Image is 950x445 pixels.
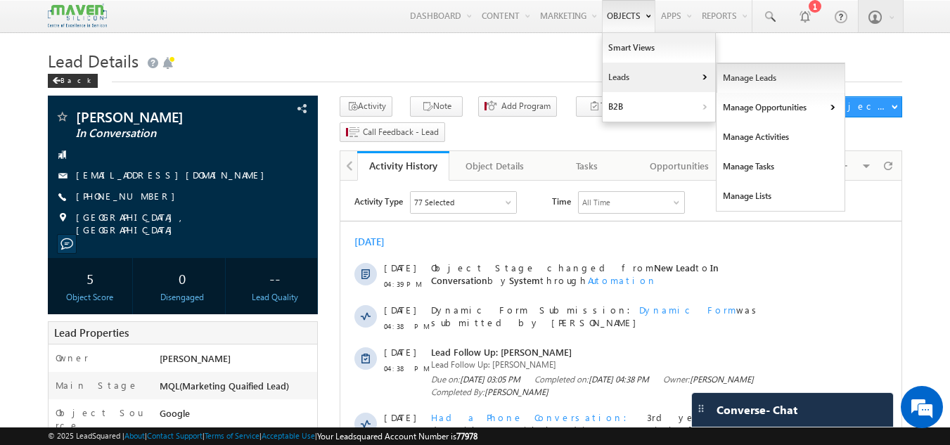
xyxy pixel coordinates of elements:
label: Object Source [56,406,146,432]
span: [PERSON_NAME] [76,110,243,124]
button: Task [576,96,629,117]
span: [PERSON_NAME]([EMAIL_ADDRESS][DOMAIN_NAME]) [91,296,480,321]
span: Add Program [501,100,551,112]
span: Merged with 1 Object by . [91,385,501,397]
span: [PERSON_NAME] [PERSON_NAME] [189,309,334,321]
label: Main Stage [56,379,139,392]
div: 0 [143,265,222,291]
button: Note [410,96,463,117]
div: Object Actions [831,100,891,112]
span: 04:38 PM [44,247,86,259]
span: Your Leadsquared Account Number is [317,431,477,441]
a: Manage Tasks [717,152,845,181]
span: Object Owner changed from to by . [91,283,480,321]
em: Start Chat [191,345,255,364]
span: [DATE] 04:38 PM [200,259,261,269]
a: Manage Lists [717,181,845,211]
span: [PHONE_NUMBER] [76,190,182,204]
span: Automation [248,93,316,105]
span: Lead Follow Up: [PERSON_NAME] [91,178,501,191]
div: . [91,427,501,439]
span: © 2025 LeadSquared | | | | | [48,430,477,443]
div: Sales Activity,Program,Email Bounced,Email Link Clicked,Email Marked Spam & 72 more.. [70,11,176,32]
span: [PERSON_NAME] [160,352,231,364]
span: 03:16 PM [44,299,86,312]
span: [DATE] [44,81,75,93]
img: Custom Logo [48,4,107,28]
div: Opportunities [645,157,713,174]
div: Chat with us now [73,74,236,92]
a: Manage Opportunities [717,93,845,122]
span: 3rd year cx, sent details, will discuss with father - farmer . [91,231,475,255]
div: Back [48,74,98,88]
span: 04:38 PM [44,139,86,152]
span: Dynamic Form Submission: was submitted by [PERSON_NAME] [91,123,501,148]
a: Leads [603,63,715,92]
span: [DATE] [44,231,75,243]
a: Terms of Service [205,431,259,440]
div: Activity History [368,159,439,172]
div: All Time [242,15,270,28]
span: [PERSON_NAME] [PERSON_NAME]([PERSON_NAME][EMAIL_ADDRESS][DOMAIN_NAME]) [91,283,451,308]
span: 04:39 PM [44,97,86,110]
div: [DATE] [14,55,60,67]
div: Object Score [51,291,129,304]
span: Had a Phone Conversation [91,231,295,243]
span: Completed on: [194,193,309,205]
span: Time [212,11,231,32]
span: Object Capture: [91,427,205,439]
a: Tasks [541,151,634,181]
img: carter-drag [695,403,707,414]
span: Lead Details [48,49,139,72]
a: Manage Activities [717,122,845,152]
button: Call Feedback - Lead [340,122,445,143]
span: +5 [526,237,540,254]
span: Lead Properties [54,325,129,340]
div: Lead Quality [236,291,314,304]
span: Call Feedback - Lead [363,126,439,138]
span: Converse - Chat [717,404,797,416]
span: In Conversation [76,127,243,141]
span: [DATE] 04:38 PM [248,193,309,204]
span: 03:02 PM [44,401,86,413]
a: Acceptable Use [262,431,315,440]
div: MQL(Marketing Quaified Lead) [156,379,318,399]
span: [PERSON_NAME] [349,193,413,204]
div: Google [156,406,318,426]
label: Owner [56,352,89,364]
a: About [124,431,145,440]
span: 04:38 PM [44,181,86,194]
button: Object Actions [825,96,902,117]
span: In Conversation [91,81,378,105]
span: Completed By: [91,205,208,218]
span: Automation [268,359,337,371]
div: Disengaged [143,291,222,304]
a: Opportunities [634,151,726,181]
span: details [216,427,281,439]
div: Tasks [553,157,621,174]
span: [DATE] [44,385,75,397]
img: d_60004797649_company_0_60004797649 [24,74,59,92]
a: Details [345,385,404,396]
span: Added by on [91,258,501,271]
span: Lead Follow Up: [PERSON_NAME] [91,165,501,178]
span: [DATE] [44,283,75,296]
div: Minimize live chat window [231,7,264,41]
a: Activity History [357,151,449,181]
span: [DATE] [44,334,75,347]
span: System [189,359,220,371]
a: B2B [603,92,715,122]
button: Add Program [478,96,557,117]
button: Activity [340,96,392,117]
div: 77 Selected [74,15,114,28]
span: System([EMAIL_ADDRESS][DOMAIN_NAME]) [91,334,415,359]
a: Back [48,73,105,85]
span: Object Stage changed from to by through [91,81,378,105]
span: [GEOGRAPHIC_DATA], [GEOGRAPHIC_DATA] [76,211,294,236]
a: Smart Views [603,33,715,63]
span: Dynamic Form [299,123,396,135]
span: [DATE] 03:05 PM [120,193,180,204]
textarea: Type your message and hit 'Enter' [18,130,257,333]
a: Contact Support [147,431,203,440]
span: System [169,93,200,105]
